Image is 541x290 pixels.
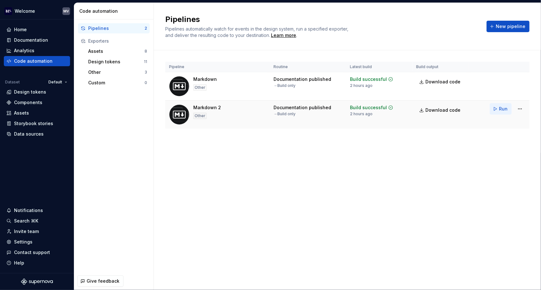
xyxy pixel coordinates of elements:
div: 2 hours ago [350,83,373,88]
a: Download code [416,76,465,88]
div: Design tokens [88,59,144,65]
div: Build successful [350,104,387,111]
div: Documentation published [274,104,331,111]
th: Latest build [346,62,412,72]
button: New pipeline [487,21,530,32]
a: Assets [4,108,70,118]
div: MV [64,9,69,14]
svg: Supernova Logo [21,279,53,285]
div: Assets [14,110,29,116]
div: Markdown [193,76,217,82]
div: Contact support [14,249,50,256]
h2: Pipelines [165,14,479,25]
a: Learn more [271,32,296,39]
div: Invite team [14,228,39,235]
div: Dataset [5,80,20,85]
button: Notifications [4,205,70,216]
th: Routine [270,62,346,72]
button: Run [490,103,512,115]
div: 3 [145,70,147,75]
div: Pipelines [88,25,145,32]
span: Download code [425,107,460,113]
div: Custom [88,80,145,86]
span: New pipeline [496,23,525,30]
button: Search ⌘K [4,216,70,226]
button: Help [4,258,70,268]
div: Assets [88,48,145,54]
a: Data sources [4,129,70,139]
div: Documentation published [274,76,331,82]
div: 2 [145,26,147,31]
div: 11 [144,59,147,64]
span: Pipelines automatically watch for events in the design system, run a specified exporter, and deli... [165,26,350,38]
div: Storybook stories [14,120,53,127]
div: Other [193,84,207,91]
th: Pipeline [165,62,270,72]
div: Markdown 2 [193,104,221,111]
button: Contact support [4,247,70,258]
a: Home [4,25,70,35]
div: Design tokens [14,89,46,95]
button: Default [46,78,70,87]
div: Other [193,113,207,119]
a: Download code [416,104,465,116]
div: Welcome [15,8,35,14]
button: Other3 [86,67,150,77]
button: Assets8 [86,46,150,56]
span: Run [499,106,508,112]
div: 0 [145,80,147,85]
div: Help [14,260,24,266]
div: Search ⌘K [14,218,38,224]
div: Code automation [79,8,151,14]
div: Documentation [14,37,48,43]
div: Home [14,26,27,33]
div: Build successful [350,76,387,82]
a: Components [4,97,70,108]
button: Design tokens11 [86,57,150,67]
a: Storybook stories [4,118,70,129]
div: Components [14,99,42,106]
a: Settings [4,237,70,247]
span: Default [48,80,62,85]
div: Exporters [88,38,147,44]
a: Design tokens [4,87,70,97]
button: Give feedback [77,275,124,287]
div: 8 [145,49,147,54]
div: Settings [14,239,32,245]
span: Give feedback [87,278,119,284]
div: 2 hours ago [350,111,373,117]
div: Data sources [14,131,44,137]
a: Analytics [4,46,70,56]
button: Custom0 [86,78,150,88]
button: Pipelines2 [78,23,150,33]
th: Build output [412,62,468,72]
span: Download code [425,79,460,85]
div: Notifications [14,207,43,214]
button: WelcomeMV [1,4,73,18]
div: Analytics [14,47,34,54]
div: Other [88,69,145,75]
div: → Build only [274,111,295,117]
a: Documentation [4,35,70,45]
div: → Build only [274,83,295,88]
a: Code automation [4,56,70,66]
div: Code automation [14,58,53,64]
img: 605a6a57-6d48-4b1b-b82b-b0bc8b12f237.png [4,7,12,15]
a: Invite team [4,226,70,237]
span: . [270,33,297,38]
